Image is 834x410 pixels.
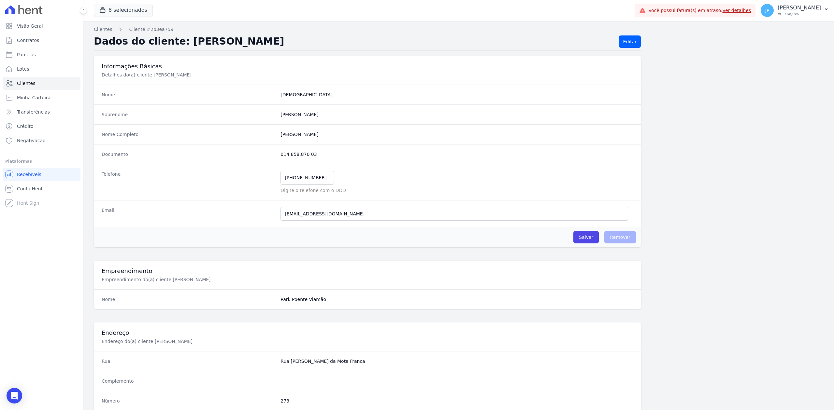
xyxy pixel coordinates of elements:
div: Open Intercom Messenger [7,388,22,403]
a: Conta Hent [3,182,80,195]
dt: Número [102,398,275,404]
nav: Breadcrumb [94,26,824,33]
p: Endereço do(a) cliente [PERSON_NAME] [102,338,321,345]
dt: Rua [102,358,275,364]
h3: Endereço [102,329,633,337]
a: Crédito [3,120,80,133]
p: Digite o telefone com o DDD [280,187,633,194]
span: JP [765,8,769,13]
span: Minha Carteira [17,94,50,101]
span: Crédito [17,123,34,130]
button: JP [PERSON_NAME] Ver opções [755,1,834,20]
dt: Nome Completo [102,131,275,138]
a: Parcelas [3,48,80,61]
dd: [PERSON_NAME] [280,131,633,138]
span: Visão Geral [17,23,43,29]
h3: Empreendimento [102,267,633,275]
h2: Dados do cliente: [PERSON_NAME] [94,35,614,48]
dt: Nome [102,91,275,98]
span: Remover [604,231,636,243]
span: Recebíveis [17,171,41,178]
a: Contratos [3,34,80,47]
dt: Telefone [102,171,275,194]
dt: Nome [102,296,275,303]
span: Lotes [17,66,29,72]
a: Clientes [3,77,80,90]
span: Transferências [17,109,50,115]
span: Parcelas [17,51,36,58]
span: Conta Hent [17,185,43,192]
input: Salvar [573,231,599,243]
span: Você possui fatura(s) em atraso. [648,7,751,14]
div: Plataformas [5,157,78,165]
dd: Park Poente Viamão [280,296,633,303]
dd: 014.858.870 03 [280,151,633,157]
p: Empreendimento do(a) cliente [PERSON_NAME] [102,276,321,283]
span: Clientes [17,80,35,87]
dd: Rua [PERSON_NAME] da Mota Franca [280,358,633,364]
a: Editar [619,35,641,48]
dt: Sobrenome [102,111,275,118]
dt: Complemento [102,378,275,384]
a: Visão Geral [3,20,80,33]
a: Clientes [94,26,112,33]
dt: Email [102,207,275,221]
p: Ver opções [778,11,821,16]
a: Recebíveis [3,168,80,181]
p: Detalhes do(a) cliente [PERSON_NAME] [102,72,321,78]
button: 8 selecionados [94,4,153,16]
a: Negativação [3,134,80,147]
p: [PERSON_NAME] [778,5,821,11]
span: Contratos [17,37,39,44]
dd: [DEMOGRAPHIC_DATA] [280,91,633,98]
h3: Informações Básicas [102,62,633,70]
span: Negativação [17,137,46,144]
a: Lotes [3,62,80,75]
a: Ver detalhes [723,8,751,13]
a: Transferências [3,105,80,118]
a: Cliente #2b3ea759 [129,26,173,33]
dt: Documento [102,151,275,157]
dd: [PERSON_NAME] [280,111,633,118]
dd: 273 [280,398,633,404]
a: Minha Carteira [3,91,80,104]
